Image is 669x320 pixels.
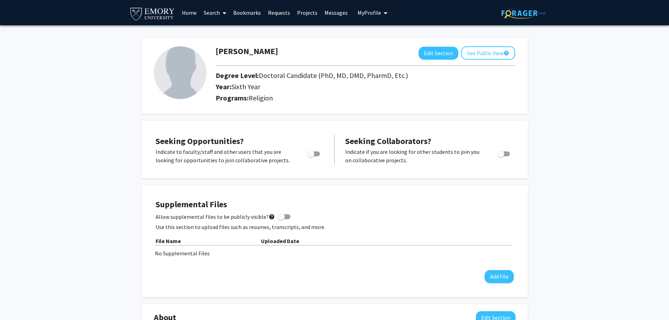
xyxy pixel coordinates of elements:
[216,46,278,57] h1: [PERSON_NAME]
[129,6,176,21] img: Emory University Logo
[216,94,515,102] h2: Programs:
[156,136,244,146] span: Seeking Opportunities?
[345,136,431,146] span: Seeking Collaborators?
[156,237,181,244] b: File Name
[259,71,408,80] span: Doctoral Candidate (PhD, MD, DMD, PharmD, Etc.)
[504,49,509,57] mat-icon: help
[294,0,321,25] a: Projects
[156,223,514,231] p: Use this section to upload files such as resumes, transcripts, and more.
[200,0,230,25] a: Search
[358,9,381,16] span: My Profile
[156,200,514,210] h4: Supplemental Files
[485,270,514,283] button: Add File
[249,93,273,102] span: Religion
[216,83,463,91] h2: Year:
[231,82,260,91] span: Sixth Year
[345,148,484,164] p: Indicate if you are looking for other students to join you on collaborative projects.
[501,8,545,19] img: ForagerOne Logo
[154,46,206,99] img: Profile Picture
[264,0,294,25] a: Requests
[178,0,200,25] a: Home
[304,148,324,158] div: Toggle
[216,71,463,80] h2: Degree Level:
[321,0,351,25] a: Messages
[230,0,264,25] a: Bookmarks
[461,46,515,60] button: See Public View
[261,237,299,244] b: Uploaded Date
[156,148,294,164] p: Indicate to faculty/staff and other users that you are looking for opportunities to join collabor...
[269,213,275,221] mat-icon: help
[494,148,514,158] div: Toggle
[5,288,30,315] iframe: Chat
[156,213,275,221] span: Allow supplemental files to be publicly visible?
[419,47,458,60] button: Edit Section
[155,249,514,257] div: No Supplemental Files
